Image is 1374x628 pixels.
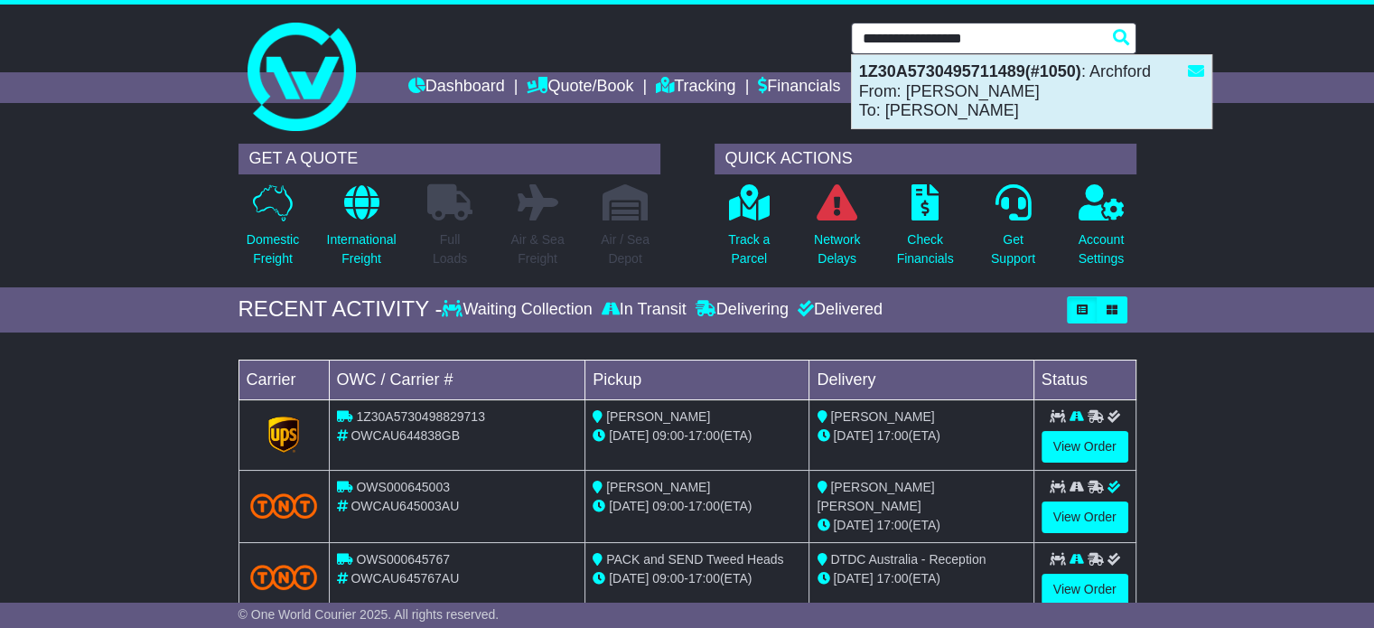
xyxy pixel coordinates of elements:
span: 17:00 [688,571,720,586]
a: View Order [1042,431,1128,463]
img: TNT_Domestic.png [250,493,318,518]
div: (ETA) [817,426,1025,445]
span: [DATE] [833,428,873,443]
span: 17:00 [876,518,908,532]
span: 17:00 [876,428,908,443]
span: OWS000645003 [356,480,450,494]
p: Track a Parcel [728,230,770,268]
div: - (ETA) [593,569,801,588]
td: Pickup [585,360,809,399]
span: 09:00 [652,428,684,443]
p: International Freight [326,230,396,268]
span: © One World Courier 2025. All rights reserved. [238,607,500,622]
span: OWCAU645767AU [351,571,459,586]
span: [DATE] [609,571,649,586]
a: Quote/Book [527,72,633,103]
strong: 1Z30A5730495711489(#1050) [859,62,1081,80]
p: Get Support [991,230,1035,268]
div: GET A QUOTE [238,144,660,174]
p: Network Delays [814,230,860,268]
span: DTDC Australia - Reception [830,552,986,567]
div: - (ETA) [593,497,801,516]
div: - (ETA) [593,426,801,445]
a: Financials [758,72,840,103]
div: QUICK ACTIONS [715,144,1136,174]
a: Dashboard [408,72,505,103]
span: [PERSON_NAME] [PERSON_NAME] [817,480,934,513]
a: Track aParcel [727,183,771,278]
img: GetCarrierServiceLogo [268,417,299,453]
span: OWCAU645003AU [351,499,459,513]
p: Account Settings [1079,230,1125,268]
span: 09:00 [652,499,684,513]
span: OWS000645767 [356,552,450,567]
div: (ETA) [817,569,1025,588]
a: View Order [1042,501,1128,533]
span: [PERSON_NAME] [606,409,710,424]
span: 09:00 [652,571,684,586]
div: In Transit [597,300,691,320]
span: [DATE] [609,499,649,513]
span: [DATE] [833,571,873,586]
p: Full Loads [427,230,472,268]
a: View Order [1042,574,1128,605]
a: GetSupport [990,183,1036,278]
span: [PERSON_NAME] [830,409,934,424]
div: : Archford From: [PERSON_NAME] To: [PERSON_NAME] [852,55,1211,128]
span: PACK and SEND Tweed Heads [606,552,783,567]
img: TNT_Domestic.png [250,565,318,589]
div: Waiting Collection [442,300,596,320]
a: CheckFinancials [896,183,955,278]
a: InternationalFreight [325,183,397,278]
span: [PERSON_NAME] [606,480,710,494]
p: Check Financials [897,230,954,268]
span: 17:00 [688,499,720,513]
a: DomesticFreight [246,183,300,278]
span: 1Z30A5730498829713 [356,409,484,424]
td: Delivery [809,360,1033,399]
a: AccountSettings [1078,183,1126,278]
span: 17:00 [876,571,908,586]
span: OWCAU644838GB [351,428,460,443]
span: 17:00 [688,428,720,443]
p: Air / Sea Depot [601,230,650,268]
div: (ETA) [817,516,1025,535]
a: NetworkDelays [813,183,861,278]
div: Delivered [793,300,883,320]
div: Delivering [691,300,793,320]
a: Tracking [656,72,735,103]
td: Status [1033,360,1136,399]
p: Air & Sea Freight [510,230,564,268]
td: Carrier [238,360,329,399]
td: OWC / Carrier # [329,360,585,399]
span: [DATE] [609,428,649,443]
p: Domestic Freight [247,230,299,268]
div: RECENT ACTIVITY - [238,296,443,323]
span: [DATE] [833,518,873,532]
